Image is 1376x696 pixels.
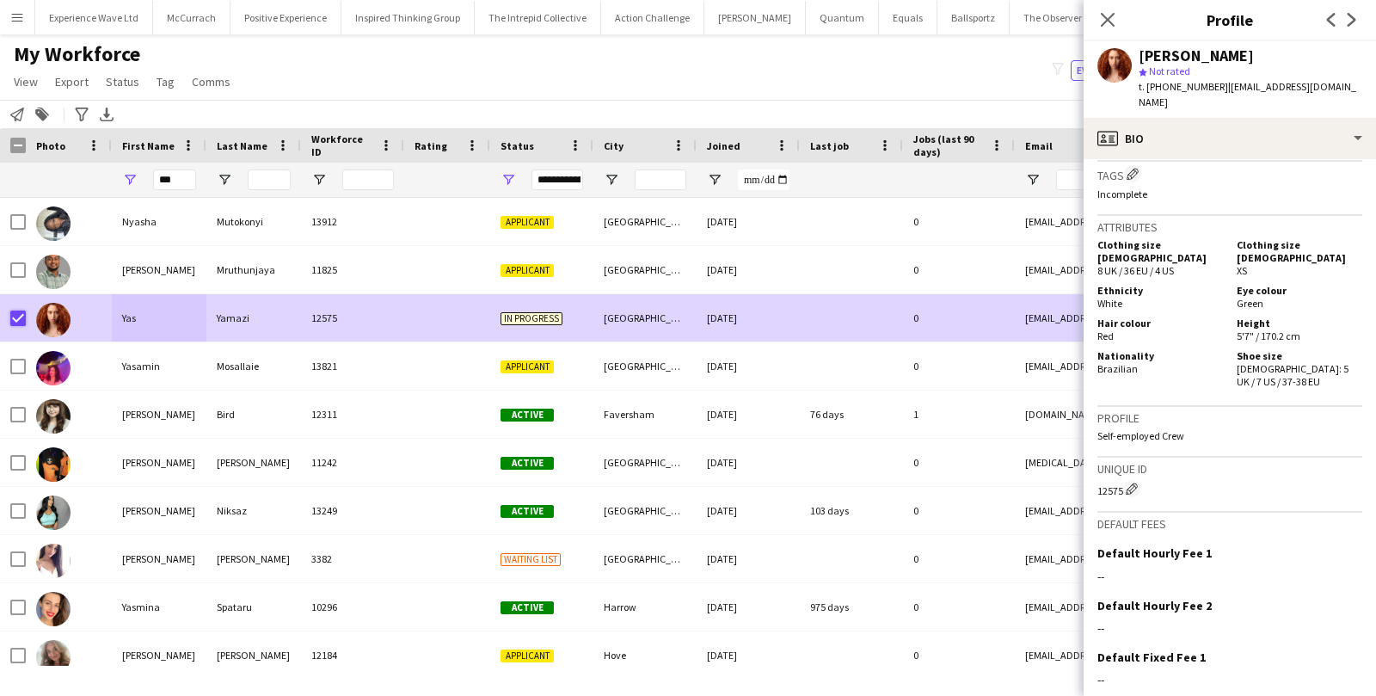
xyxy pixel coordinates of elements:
[112,439,206,486] div: [PERSON_NAME]
[903,246,1015,293] div: 0
[1097,569,1362,584] div: --
[697,535,800,582] div: [DATE]
[112,487,206,534] div: [PERSON_NAME]
[112,391,206,438] div: [PERSON_NAME]
[36,399,71,434] img: Yasmin Bird
[36,496,71,530] img: Yasmin Niksaz
[501,457,554,470] span: Active
[112,535,206,582] div: [PERSON_NAME]
[1025,139,1053,152] span: Email
[1097,264,1174,277] span: 8 UK / 36 EU / 4 US
[704,1,806,34] button: [PERSON_NAME]
[903,198,1015,245] div: 0
[903,294,1015,342] div: 0
[1097,461,1362,477] h3: Unique ID
[903,631,1015,679] div: 0
[593,198,697,245] div: [GEOGRAPHIC_DATA]
[501,505,554,518] span: Active
[707,139,740,152] span: Joined
[36,255,71,289] img: Shreyas Mruthunjaya
[122,172,138,188] button: Open Filter Menu
[593,631,697,679] div: Hove
[14,41,140,67] span: My Workforce
[800,391,903,438] div: 76 days
[1097,188,1362,200] p: Incomplete
[206,391,301,438] div: Bird
[593,246,697,293] div: [GEOGRAPHIC_DATA]
[36,206,71,241] img: Nyasha Mutokonyi
[903,391,1015,438] div: 1
[604,172,619,188] button: Open Filter Menu
[230,1,341,34] button: Positive Experience
[185,71,237,93] a: Comms
[1097,598,1212,613] h3: Default Hourly Fee 2
[35,1,153,34] button: Experience Wave Ltd
[415,139,447,152] span: Rating
[501,139,534,152] span: Status
[7,71,45,93] a: View
[697,487,800,534] div: [DATE]
[501,216,554,229] span: Applicant
[1097,165,1362,183] h3: Tags
[206,246,301,293] div: Mruthunjaya
[1097,317,1223,330] h5: Hair colour
[593,583,697,631] div: Harrow
[501,312,562,325] span: In progress
[593,294,697,342] div: [GEOGRAPHIC_DATA]
[697,583,800,631] div: [DATE]
[96,104,117,125] app-action-btn: Export XLSX
[1015,631,1359,679] div: [EMAIL_ADDRESS][DOMAIN_NAME]
[903,583,1015,631] div: 0
[1237,297,1263,310] span: Green
[301,631,404,679] div: 12184
[1097,330,1114,342] span: Red
[697,631,800,679] div: [DATE]
[55,74,89,89] span: Export
[36,592,71,626] img: Yasmina Spataru
[36,447,71,482] img: Yasmin Fletcher
[32,104,52,125] app-action-btn: Add to tag
[206,294,301,342] div: Yamazi
[593,487,697,534] div: [GEOGRAPHIC_DATA]
[697,246,800,293] div: [DATE]
[1097,620,1362,636] div: --
[810,139,849,152] span: Last job
[697,294,800,342] div: [DATE]
[99,71,146,93] a: Status
[71,104,92,125] app-action-btn: Advanced filters
[1025,172,1041,188] button: Open Filter Menu
[192,74,230,89] span: Comms
[1084,9,1376,31] h3: Profile
[903,487,1015,534] div: 0
[501,360,554,373] span: Applicant
[301,583,404,631] div: 10296
[1097,219,1362,235] h3: Attributes
[1139,48,1254,64] div: [PERSON_NAME]
[1015,583,1359,631] div: [EMAIL_ADDRESS][DOMAIN_NAME]
[635,169,686,190] input: City Filter Input
[697,391,800,438] div: [DATE]
[112,631,206,679] div: [PERSON_NAME]
[7,104,28,125] app-action-btn: Notify workforce
[501,650,554,662] span: Applicant
[1015,342,1359,390] div: [EMAIL_ADDRESS][DOMAIN_NAME]
[501,553,561,566] span: Waiting list
[150,71,181,93] a: Tag
[1015,439,1359,486] div: [MEDICAL_DATA][EMAIL_ADDRESS][DOMAIN_NAME]
[342,169,394,190] input: Workforce ID Filter Input
[1149,65,1190,77] span: Not rated
[301,198,404,245] div: 13912
[1097,349,1223,362] h5: Nationality
[1237,238,1362,264] h5: Clothing size [DEMOGRAPHIC_DATA]
[36,640,71,674] img: Yasmine Brassington
[1010,1,1096,34] button: The Observer
[937,1,1010,34] button: Ballsportz
[593,342,697,390] div: [GEOGRAPHIC_DATA]
[879,1,937,34] button: Equals
[806,1,879,34] button: Quantum
[122,139,175,152] span: First Name
[1237,264,1247,277] span: XS
[501,409,554,422] span: Active
[1015,535,1359,582] div: [EMAIL_ADDRESS][DOMAIN_NAME]
[301,294,404,342] div: 12575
